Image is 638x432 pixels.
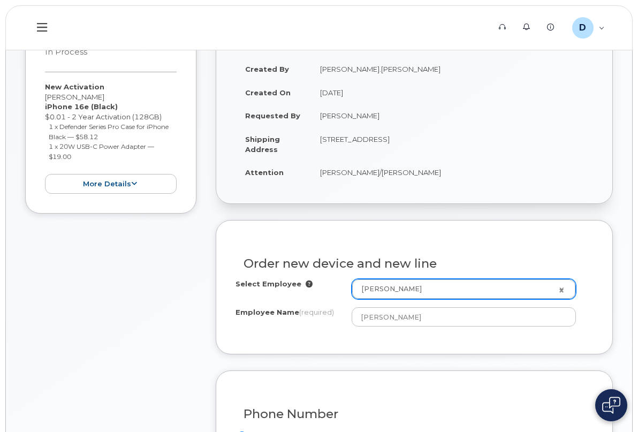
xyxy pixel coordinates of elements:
[45,82,177,194] div: [PERSON_NAME] $0.01 - 2 Year Activation (128GB)
[236,279,301,289] label: Select Employee
[306,281,313,287] i: Selection will overwrite employee Name, Number, City and Business Units inputs
[299,308,334,316] span: (required)
[49,123,169,141] small: 1 x Defender Series Pro Case for iPhone Black — $58.12
[245,135,280,154] strong: Shipping Address
[245,65,289,73] strong: Created By
[352,279,575,299] a: [PERSON_NAME]
[245,88,291,97] strong: Created On
[244,257,585,270] h3: Order new device and new line
[310,81,593,104] td: [DATE]
[310,161,593,184] td: [PERSON_NAME]/[PERSON_NAME]
[45,102,118,111] strong: iPhone 16e (Black)
[352,307,576,327] input: Please fill out this field
[355,284,422,294] span: [PERSON_NAME]
[236,307,334,317] label: Employee Name
[602,397,620,414] img: Open chat
[310,57,593,81] td: [PERSON_NAME].[PERSON_NAME]
[244,407,585,421] h3: Phone Number
[245,168,284,177] strong: Attention
[45,47,87,57] small: in process
[245,111,300,120] strong: Requested By
[565,17,612,39] div: Danny.Andrade
[310,104,593,127] td: [PERSON_NAME]
[45,174,177,194] button: more details
[310,127,593,161] td: [STREET_ADDRESS]
[45,82,104,91] strong: New Activation
[579,21,586,34] span: D
[49,142,154,161] small: 1 x 20W USB-C Power Adapter — $19.00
